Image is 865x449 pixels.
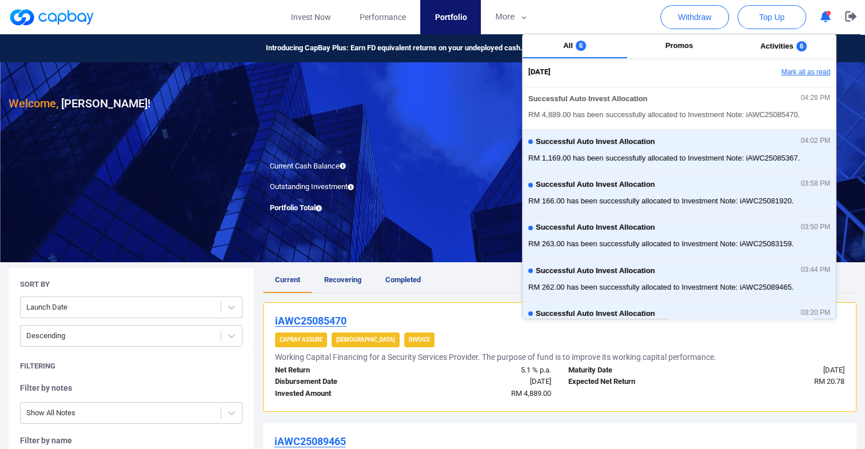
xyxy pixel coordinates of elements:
[738,5,806,29] button: Top Up
[796,41,807,51] span: 6
[20,361,55,371] h5: Filtering
[536,267,655,275] span: Successful Auto Invest Allocation
[20,279,50,290] h5: Sort By
[627,34,732,58] button: Promos
[511,389,551,398] span: RM 4,889.00
[266,376,413,388] div: Disbursement Date
[536,310,655,318] span: Successful Auto Invest Allocation
[528,195,830,207] span: RM 166.00 has been successfully allocated to Investment Note: iAWC25081920.
[523,130,836,173] button: Successful Auto Invest Allocation04:02 PMRM 1,169.00 has been successfully allocated to Investmen...
[801,94,830,102] span: 04:28 PM
[523,34,627,58] button: All6
[413,364,560,376] div: 5.1 % p.a.
[801,180,830,188] span: 03:58 PM
[9,94,150,113] h3: [PERSON_NAME] !
[261,202,433,214] div: Portfolio Total
[266,388,413,400] div: Invested Amount
[275,275,300,284] span: Current
[523,302,836,344] button: Successful Auto Invest Allocation03:20 PMRM 139.00 has been successfully allocated to Investment ...
[523,87,836,130] button: Successful Auto Invest Allocation04:28 PMRM 4,889.00 has been successfully allocated to Investmen...
[801,223,830,231] span: 03:50 PM
[560,364,707,376] div: Maturity Date
[409,336,430,343] strong: Invoice
[324,275,361,284] span: Recovering
[385,275,421,284] span: Completed
[275,352,716,362] h5: Working Capital Financing for a Security Services Provider. The purpose of fund is to improve its...
[275,315,346,327] u: iAWC25085470
[274,435,346,447] u: iAWC25089465
[523,259,836,302] button: Successful Auto Invest Allocation03:44 PMRM 262.00 has been successfully allocated to Investment ...
[523,216,836,259] button: Successful Auto Invest Allocation03:50 PMRM 263.00 has been successfully allocated to Investment ...
[336,336,395,343] strong: [DEMOGRAPHIC_DATA]
[261,161,433,173] div: Current Cash Balance
[536,223,655,232] span: Successful Auto Invest Allocation
[801,137,830,145] span: 04:02 PM
[528,109,830,121] span: RM 4,889.00 has been successfully allocated to Investment Note: iAWC25085470.
[9,97,58,110] span: Welcome,
[731,34,836,58] button: Activities6
[759,11,784,23] span: Top Up
[528,95,648,103] span: Successful Auto Invest Allocation
[435,11,467,23] span: Portfolio
[528,238,830,250] span: RM 263.00 has been successfully allocated to Investment Note: iAWC25083159.
[713,63,836,82] button: Mark all as read
[814,377,844,386] span: RM 20.78
[20,383,242,393] h5: Filter by notes
[536,138,655,146] span: Successful Auto Invest Allocation
[413,376,560,388] div: [DATE]
[536,181,655,189] span: Successful Auto Invest Allocation
[665,41,693,50] span: Promos
[760,42,794,50] span: Activities
[360,11,406,23] span: Performance
[20,435,242,446] h5: Filter by name
[523,173,836,215] button: Successful Auto Invest Allocation03:58 PMRM 166.00 has been successfully allocated to Investment ...
[261,181,433,193] div: Outstanding Investment
[266,42,523,54] span: Introducing CapBay Plus: Earn FD equivalent returns on your undeployed cash.
[280,336,322,343] strong: CapBay Assure
[528,282,830,293] span: RM 262.00 has been successfully allocated to Investment Note: iAWC25089465.
[560,376,707,388] div: Expected Net Return
[266,364,413,376] div: Net Return
[576,41,587,51] span: 6
[660,5,729,29] button: Withdraw
[563,41,573,50] span: All
[801,266,830,274] span: 03:44 PM
[801,309,830,317] span: 03:20 PM
[706,364,853,376] div: [DATE]
[528,66,551,78] span: [DATE]
[528,153,830,164] span: RM 1,169.00 has been successfully allocated to Investment Note: iAWC25085367.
